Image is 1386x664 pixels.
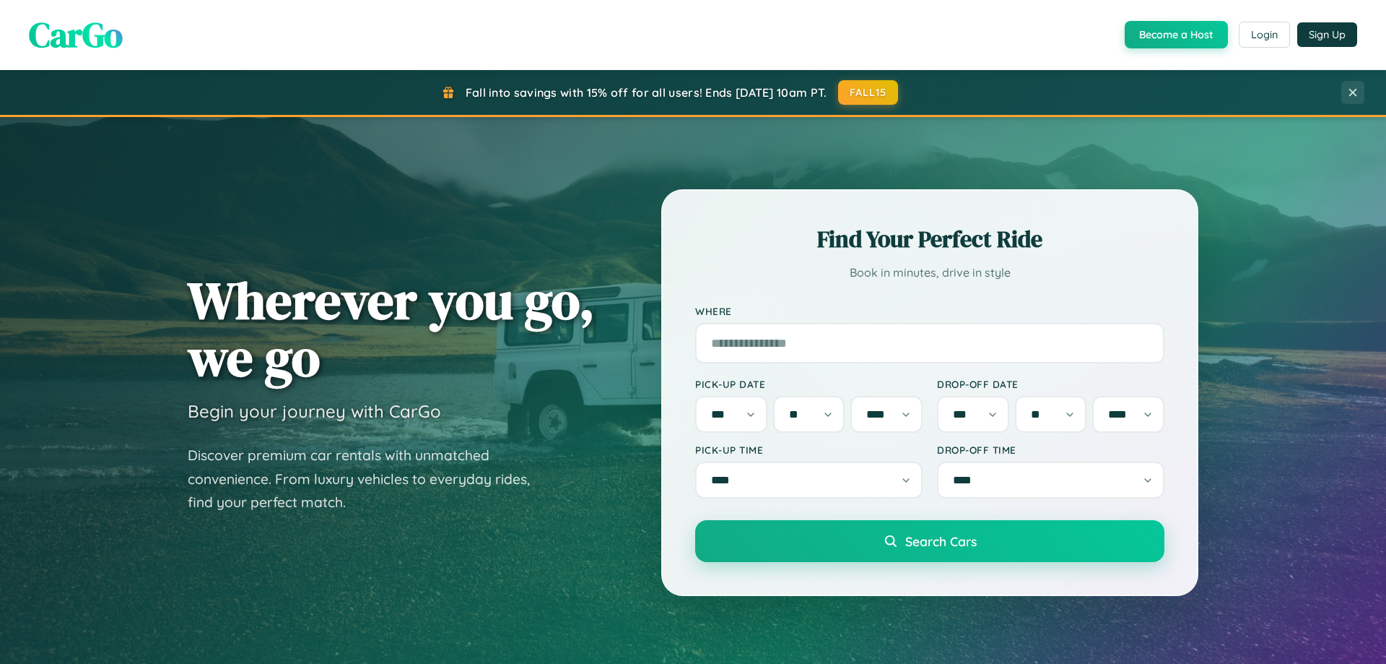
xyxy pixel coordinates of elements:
label: Pick-up Time [695,444,923,456]
button: Sign Up [1297,22,1357,47]
span: Fall into savings with 15% off for all users! Ends [DATE] 10am PT. [466,85,827,100]
button: Become a Host [1125,21,1228,48]
h2: Find Your Perfect Ride [695,223,1164,255]
span: CarGo [29,11,123,59]
h3: Begin your journey with CarGo [188,400,441,422]
p: Discover premium car rentals with unmatched convenience. From luxury vehicles to everyday rides, ... [188,444,549,514]
h1: Wherever you go, we go [188,272,595,386]
label: Where [695,305,1164,317]
button: FALL15 [838,80,899,105]
p: Book in minutes, drive in style [695,262,1164,283]
span: Search Cars [905,533,977,549]
label: Drop-off Time [937,444,1164,456]
label: Drop-off Date [937,378,1164,390]
label: Pick-up Date [695,378,923,390]
button: Search Cars [695,520,1164,562]
button: Login [1239,22,1290,48]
